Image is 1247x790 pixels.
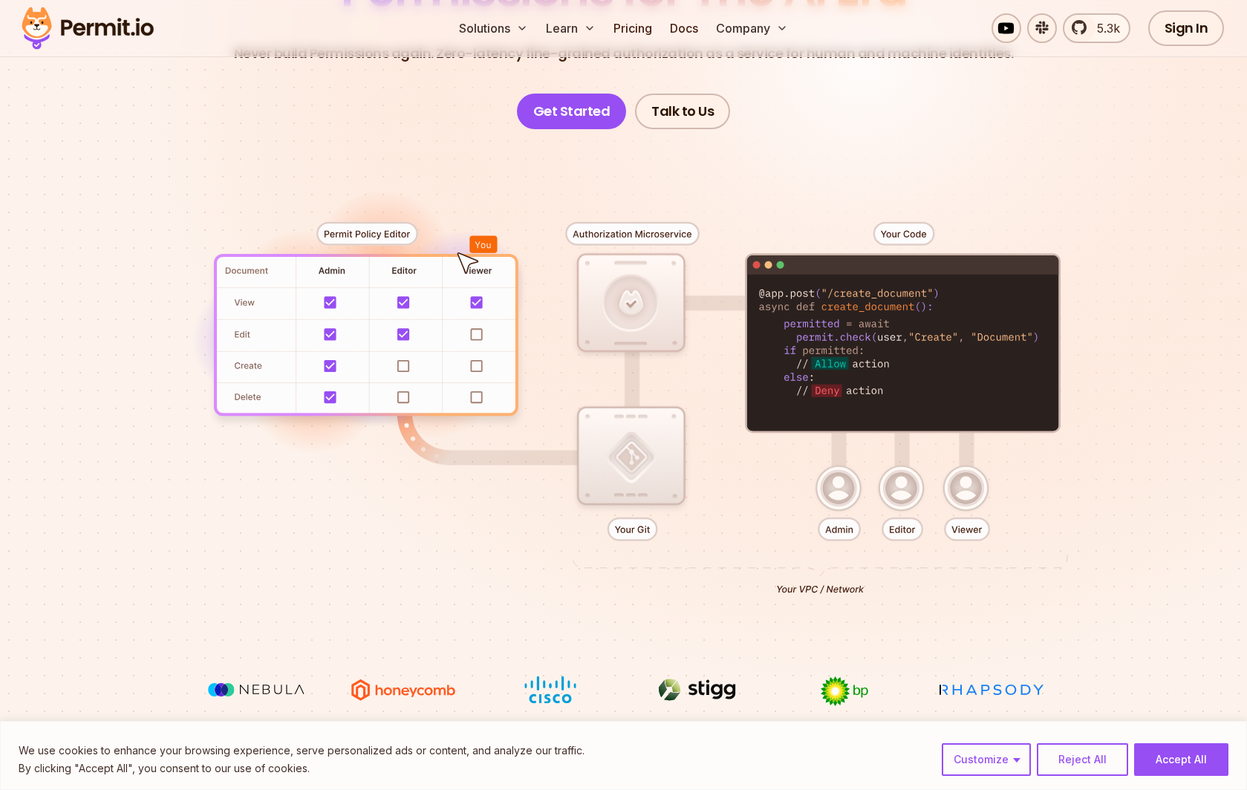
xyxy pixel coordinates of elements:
p: By clicking "Accept All", you consent to our use of cookies. [19,760,585,777]
button: Accept All [1134,743,1228,776]
img: Permit logo [15,3,160,53]
a: Get Started [517,94,627,129]
a: Talk to Us [635,94,730,129]
a: Sign In [1148,10,1225,46]
span: 5.3k [1088,19,1120,37]
a: Pricing [608,13,658,43]
p: We use cookies to enhance your browsing experience, serve personalized ads or content, and analyz... [19,742,585,760]
img: Honeycomb [348,676,459,704]
img: Rhapsody Health [936,676,1047,704]
button: Solutions [453,13,534,43]
a: 5.3k [1063,13,1130,43]
img: Cisco [495,676,606,704]
img: bp [789,676,900,707]
button: Reject All [1037,743,1128,776]
img: Stigg [642,676,753,704]
img: Nebula [201,676,312,704]
button: Learn [540,13,602,43]
button: Customize [942,743,1031,776]
button: Company [710,13,794,43]
a: Docs [664,13,704,43]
